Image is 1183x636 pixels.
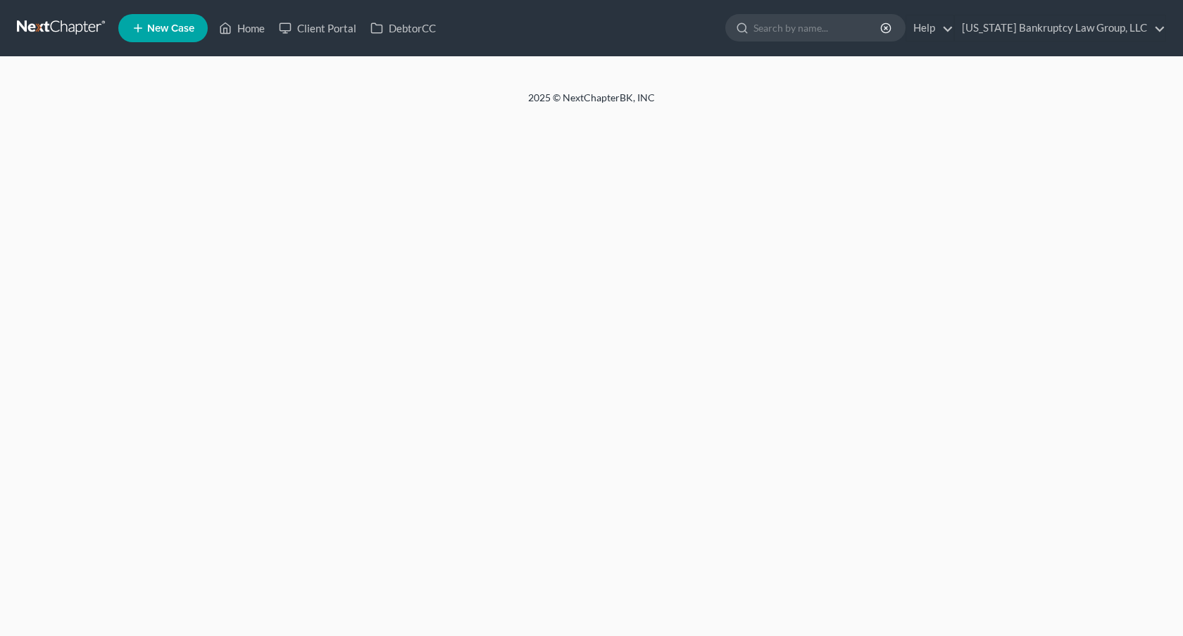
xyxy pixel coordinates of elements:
input: Search by name... [753,15,882,41]
a: [US_STATE] Bankruptcy Law Group, LLC [955,15,1165,41]
a: Home [212,15,272,41]
a: Client Portal [272,15,363,41]
span: New Case [147,23,194,34]
a: DebtorCC [363,15,443,41]
div: 2025 © NextChapterBK, INC [190,91,993,116]
a: Help [906,15,953,41]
